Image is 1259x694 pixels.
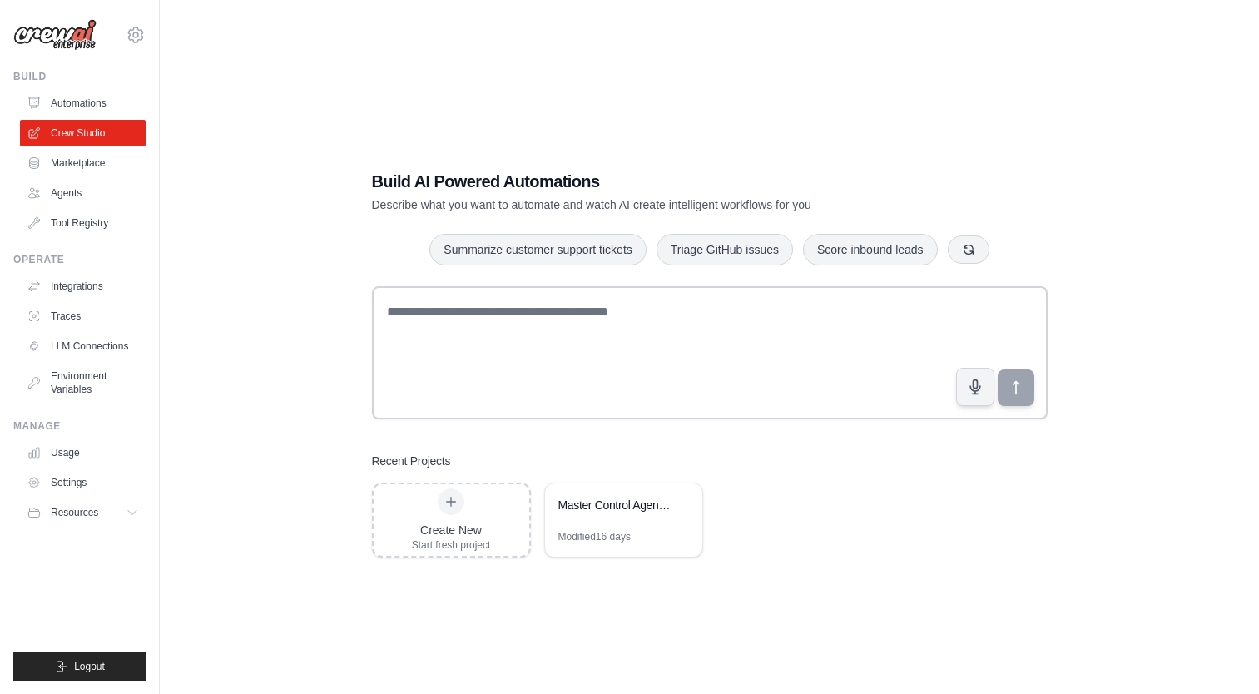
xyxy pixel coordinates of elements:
a: Tool Registry [20,210,146,236]
a: Environment Variables [20,363,146,403]
div: Build [13,70,146,83]
p: Describe what you want to automate and watch AI create intelligent workflows for you [372,196,931,213]
span: Resources [51,506,98,519]
div: Create New [412,522,491,538]
span: Logout [74,660,105,673]
button: Click to speak your automation idea [956,368,994,406]
button: Summarize customer support tickets [429,234,646,265]
button: Triage GitHub issues [657,234,793,265]
a: Crew Studio [20,120,146,146]
div: Operate [13,253,146,266]
img: Logo [13,19,97,51]
button: Get new suggestions [948,235,989,264]
button: Resources [20,499,146,526]
div: Manage [13,419,146,433]
div: Modified 16 days [558,530,631,543]
a: Usage [20,439,146,466]
div: Start fresh project [412,538,491,552]
a: Automations [20,90,146,116]
button: Score inbound leads [803,234,938,265]
a: Marketplace [20,150,146,176]
h3: Recent Projects [372,453,451,469]
a: Integrations [20,273,146,300]
div: Master Control Agent - Intent Clarification and DAG Planning [558,497,672,513]
button: Logout [13,652,146,681]
a: Settings [20,469,146,496]
a: Agents [20,180,146,206]
a: Traces [20,303,146,330]
a: LLM Connections [20,333,146,359]
h1: Build AI Powered Automations [372,170,931,193]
